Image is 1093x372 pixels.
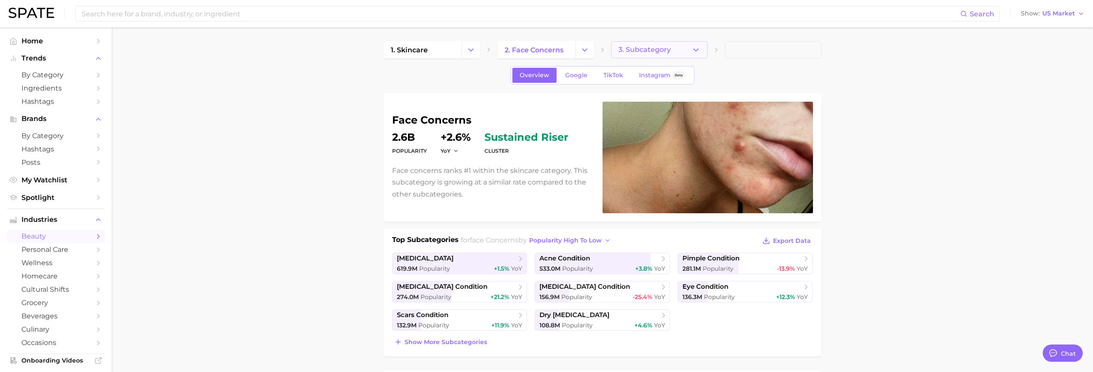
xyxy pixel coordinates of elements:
[797,293,808,301] span: YoY
[558,68,595,83] a: Google
[441,132,471,142] dd: +2.6%
[7,112,105,125] button: Brands
[392,132,427,142] dd: 2.6b
[441,147,459,154] button: YoY
[565,72,588,79] span: Google
[703,265,734,272] span: Popularity
[21,84,90,92] span: Ingredients
[7,173,105,187] a: My Watchlist
[7,95,105,108] a: Hashtags
[419,265,450,272] span: Popularity
[21,245,90,254] span: personal care
[654,265,665,272] span: YoY
[9,8,54,18] img: SPATE
[418,321,449,329] span: Popularity
[618,46,671,54] span: 3. Subcategory
[392,336,489,348] button: Show more subcategories
[562,265,593,272] span: Popularity
[441,147,451,154] span: YoY
[539,283,630,291] span: [MEDICAL_DATA] condition
[392,253,527,274] a: [MEDICAL_DATA]619.9m Popularity+1.5% YoY
[7,129,105,142] a: by Category
[21,54,90,62] span: Trends
[462,41,480,58] button: Change Category
[633,293,652,301] span: -25.4%
[1021,11,1040,16] span: Show
[392,281,527,302] a: [MEDICAL_DATA] condition274.0m Popularity+21.2% YoY
[527,235,613,246] button: popularity high to low
[397,254,454,263] span: [MEDICAL_DATA]
[21,71,90,79] span: by Category
[654,321,665,329] span: YoY
[7,191,105,204] a: Spotlight
[776,293,795,301] span: +12.3%
[21,145,90,153] span: Hashtags
[7,52,105,65] button: Trends
[397,265,417,272] span: 619.9m
[397,311,448,319] span: scars condition
[511,321,522,329] span: YoY
[484,146,568,156] dt: cluster
[397,283,487,291] span: [MEDICAL_DATA] condition
[539,321,560,329] span: 108.8m
[970,10,994,18] span: Search
[420,293,451,301] span: Popularity
[7,296,105,309] a: grocery
[21,97,90,106] span: Hashtags
[21,37,90,45] span: Home
[21,312,90,320] span: beverages
[562,321,593,329] span: Popularity
[7,256,105,269] a: wellness
[539,311,609,319] span: dry [MEDICAL_DATA]
[675,72,683,79] span: Beta
[7,213,105,226] button: Industries
[7,336,105,349] a: occasions
[405,339,487,346] span: Show more subcategories
[7,323,105,336] a: culinary
[21,325,90,333] span: culinary
[7,269,105,283] a: homecare
[603,72,623,79] span: TikTok
[7,82,105,95] a: Ingredients
[512,68,557,83] a: Overview
[575,41,594,58] button: Change Category
[529,237,602,244] span: popularity high to low
[397,321,417,329] span: 132.9m
[497,41,575,58] a: 2. face concerns
[7,309,105,323] a: beverages
[7,142,105,156] a: Hashtags
[678,253,813,274] a: pimple condition281.1m Popularity-13.9% YoY
[634,321,652,329] span: +4.6%
[773,237,811,245] span: Export Data
[635,265,652,272] span: +3.8%
[21,339,90,347] span: occasions
[21,194,90,202] span: Spotlight
[470,236,518,244] span: face concerns
[21,115,90,123] span: Brands
[484,132,568,142] span: sustained riser
[392,115,592,125] h1: face concerns
[7,156,105,169] a: Posts
[797,265,808,272] span: YoY
[777,265,795,272] span: -13.9%
[511,293,522,301] span: YoY
[494,265,509,272] span: +1.5%
[535,253,670,274] a: acne condition533.0m Popularity+3.8% YoY
[520,72,549,79] span: Overview
[391,46,428,54] span: 1. skincare
[682,283,728,291] span: eye condition
[21,272,90,280] span: homecare
[535,309,670,331] a: dry [MEDICAL_DATA]108.8m Popularity+4.6% YoY
[7,34,105,48] a: Home
[384,41,462,58] a: 1. skincare
[7,68,105,82] a: by Category
[392,146,427,156] dt: Popularity
[21,357,90,364] span: Onboarding Videos
[21,132,90,140] span: by Category
[1019,8,1087,19] button: ShowUS Market
[682,254,740,263] span: pimple condition
[461,236,613,244] span: for by
[7,243,105,256] a: personal care
[760,235,813,247] button: Export Data
[397,293,419,301] span: 274.0m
